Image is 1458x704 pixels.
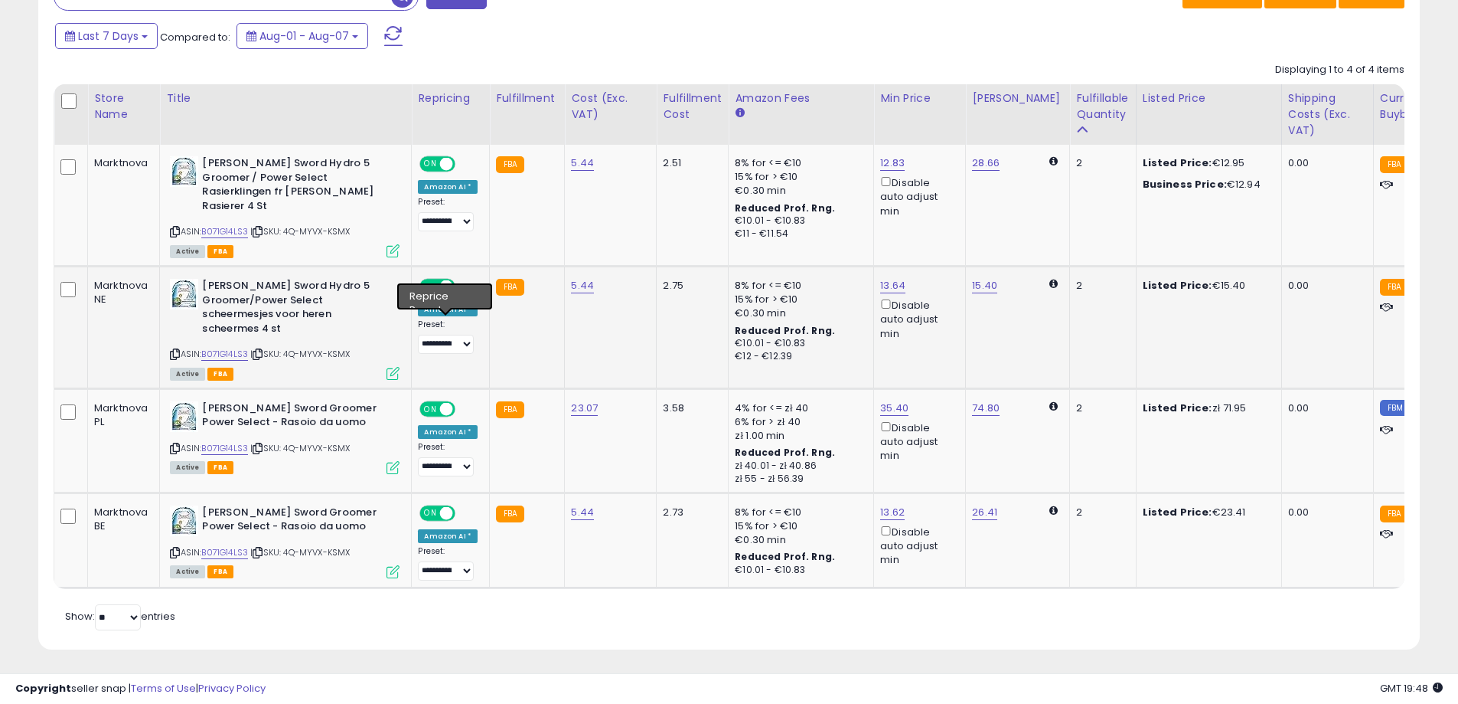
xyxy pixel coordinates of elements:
[880,156,905,171] a: 12.83
[1380,279,1408,296] small: FBA
[571,90,650,123] div: Cost (Exc. VAT)
[735,201,835,214] b: Reduced Prof. Rng.
[202,156,388,217] b: [PERSON_NAME] Sword Hydro 5 Groomer / Power Select Rasierklingen fr [PERSON_NAME] Rasierer 4 St
[201,348,248,361] a: B071G14LS3
[496,506,524,522] small: FBA
[880,278,905,293] a: 13.64
[1076,156,1124,170] div: 2
[1076,506,1124,519] div: 2
[735,506,862,519] div: 8% for <= €10
[735,90,867,106] div: Amazon Fees
[250,546,350,558] span: | SKU: 4Q-MYVX-KSMX
[571,278,594,293] a: 5.44
[202,279,388,339] b: [PERSON_NAME] Sword Hydro 5 Groomer/Power Select scheermesjes voor heren scheermes 4 st
[94,156,148,170] div: Marktnova
[735,533,862,547] div: €0.30 min
[735,106,744,120] small: Amazon Fees.
[94,279,148,306] div: Marktnova NE
[170,506,198,536] img: 51nJUVHwX7L._SL40_.jpg
[418,529,478,543] div: Amazon AI *
[1143,156,1270,170] div: €12.95
[201,442,248,455] a: B071G14LS3
[571,505,594,520] a: 5.44
[207,245,233,258] span: FBA
[972,90,1063,106] div: [PERSON_NAME]
[1143,278,1212,293] b: Listed Price:
[735,279,862,293] div: 8% for <= €10
[170,401,400,473] div: ASIN:
[201,225,248,238] a: B071G14LS3
[55,23,158,49] button: Last 7 Days
[170,279,198,309] img: 51nJUVHwX7L._SL40_.jpg
[1380,681,1443,696] span: 2025-08-15 19:48 GMT
[1143,279,1270,293] div: €15.40
[735,460,862,473] div: zł 40.01 - zł 40.86
[1380,506,1408,522] small: FBA
[663,279,716,293] div: 2.75
[1380,156,1408,173] small: FBA
[1143,177,1227,192] b: Business Price:
[735,170,862,184] div: 15% for > €10
[735,446,835,459] b: Reduced Prof. Rng.
[1143,401,1212,415] b: Listed Price:
[972,278,997,293] a: 15.40
[250,442,350,454] span: | SKU: 4Q-MYVX-KSMX
[735,324,835,337] b: Reduced Prof. Rng.
[207,368,233,381] span: FBA
[170,279,400,378] div: ASIN:
[1143,401,1270,415] div: zł 71.95
[94,506,148,533] div: Marktnova BE
[1076,279,1124,293] div: 2
[1288,156,1362,170] div: 0.00
[418,425,478,439] div: Amazon AI *
[571,401,598,416] a: 23.07
[453,403,478,416] span: OFF
[663,90,722,123] div: Fulfillment Cost
[1076,90,1129,123] div: Fulfillable Quantity
[735,401,862,415] div: 4% for <= zł 40
[735,228,862,241] div: €11 - €11.54
[880,296,954,341] div: Disable auto adjust min
[735,429,862,443] div: zł 1.00 min
[1076,401,1124,415] div: 2
[453,280,478,293] span: OFF
[735,519,862,533] div: 15% for > €10
[1143,506,1270,519] div: €23.41
[571,156,594,171] a: 5.44
[131,681,196,696] a: Terms of Use
[1288,279,1362,293] div: 0.00
[663,506,716,519] div: 2.73
[1288,506,1362,519] div: 0.00
[207,565,233,578] span: FBA
[496,279,524,296] small: FBA
[170,156,198,187] img: 51nJUVHwX7L._SL40_.jpg
[422,506,441,519] span: ON
[160,30,230,44] span: Compared to:
[418,197,478,231] div: Preset:
[735,350,862,363] div: €12 - €12.39
[170,565,205,578] span: All listings currently available for purchase on Amazon
[418,546,478,581] div: Preset:
[170,401,198,432] img: 51nJUVHwX7L._SL40_.jpg
[663,401,716,415] div: 3.58
[663,156,716,170] div: 2.51
[166,90,405,106] div: Title
[65,609,175,624] span: Show: entries
[170,506,400,577] div: ASIN:
[880,174,954,218] div: Disable auto adjust min
[735,473,862,486] div: zł 55 - zł 56.39
[202,401,388,434] b: [PERSON_NAME] Sword Groomer Power Select - Rasoio da uomo
[735,306,862,320] div: €0.30 min
[422,158,441,171] span: ON
[735,550,835,563] b: Reduced Prof. Rng.
[15,682,266,696] div: seller snap | |
[418,180,478,194] div: Amazon AI *
[735,293,862,306] div: 15% for > €10
[972,401,1000,416] a: 74.80
[201,546,248,559] a: B071G14LS3
[880,419,954,463] div: Disable auto adjust min
[418,303,478,316] div: Amazon AI *
[880,401,908,416] a: 35.40
[170,461,205,474] span: All listings currently available for purchase on Amazon
[1380,400,1410,416] small: FBM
